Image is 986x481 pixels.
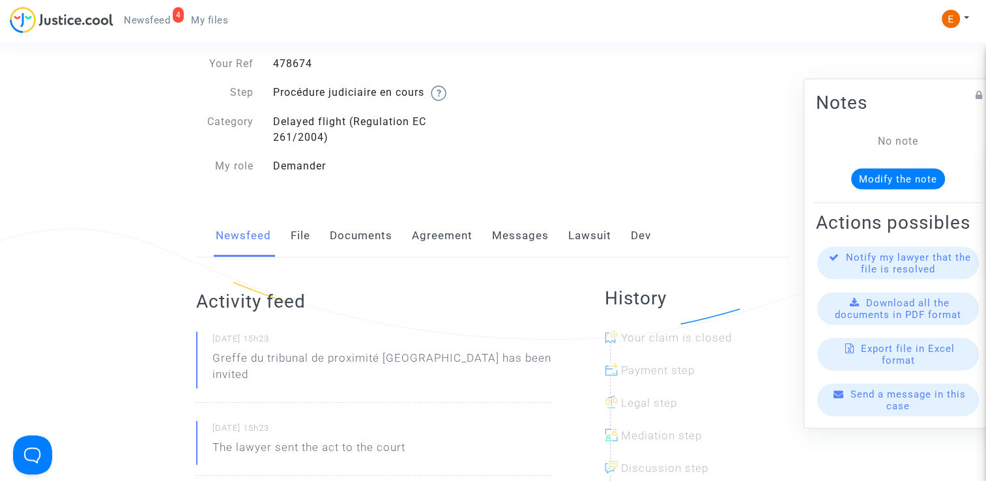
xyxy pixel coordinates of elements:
[851,169,945,190] button: Modify the note
[330,214,392,257] a: Documents
[263,158,493,174] div: Demander
[816,91,980,114] h2: Notes
[263,56,493,72] div: 478674
[124,14,170,26] span: Newsfeed
[212,422,553,439] small: [DATE] 15h23
[216,214,271,257] a: Newsfeed
[431,85,446,101] img: help.svg
[846,252,971,275] span: Notify my lawyer that the file is resolved
[191,14,228,26] span: My files
[10,7,113,33] img: jc-logo.svg
[816,211,980,234] h2: Actions possibles
[291,214,310,257] a: File
[186,114,263,145] div: Category
[196,290,553,313] h2: Activity feed
[861,343,955,366] span: Export file in Excel format
[13,435,52,474] iframe: Help Scout Beacon - Open
[621,331,732,344] span: Your claim is closed
[173,7,184,23] div: 4
[212,333,553,350] small: [DATE] 15h23
[181,10,239,30] a: My files
[212,439,405,462] p: The lawyer sent the act to the court
[568,214,611,257] a: Lawsuit
[186,158,263,174] div: My role
[942,10,960,28] img: ACg8ocIeiFvHKe4dA5oeRFd_CiCnuxWUEc1A2wYhRJE3TTWt=s96-c
[835,134,961,149] div: No note
[412,214,472,257] a: Agreement
[492,214,549,257] a: Messages
[212,350,553,389] p: Greffe du tribunal de proximité [GEOGRAPHIC_DATA] has been invited
[186,56,263,72] div: Your Ref
[605,287,790,310] h2: History
[113,10,181,30] a: 4Newsfeed
[263,85,493,101] div: Procédure judiciaire en cours
[631,214,651,257] a: Dev
[835,297,961,321] span: Download all the documents in PDF format
[263,114,493,145] div: Delayed flight (Regulation EC 261/2004)
[186,85,263,101] div: Step
[850,388,966,412] span: Send a message in this case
